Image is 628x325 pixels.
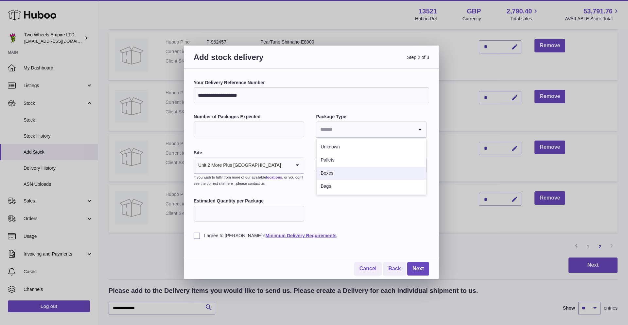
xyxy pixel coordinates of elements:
span: Step 2 of 3 [311,52,429,70]
input: Search for option [316,122,413,137]
label: Number of Packages Expected [194,114,304,120]
label: I agree to [PERSON_NAME]'s [194,233,429,239]
label: Package Type [316,114,427,120]
li: Unknown [317,141,426,154]
a: Minimum Delivery Requirements [266,233,337,238]
li: Pallets [317,154,426,167]
li: Boxes [317,167,426,180]
div: Search for option [194,158,304,174]
li: Bags [317,180,426,193]
label: Expected Delivery Date [316,150,427,156]
a: Next [407,262,429,276]
small: If you wish to fulfil from more of our available , or you don’t see the correct site here - pleas... [194,175,303,185]
label: Estimated Quantity per Package [194,198,304,204]
span: Unit 2 More Plus [GEOGRAPHIC_DATA] [194,158,281,173]
label: Site [194,150,304,156]
div: Search for option [316,122,426,138]
h3: Add stock delivery [194,52,311,70]
a: locations [266,175,282,179]
a: Cancel [354,262,382,276]
label: Your Delivery Reference Number [194,80,429,86]
input: Search for option [281,158,291,173]
a: Back [383,262,406,276]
